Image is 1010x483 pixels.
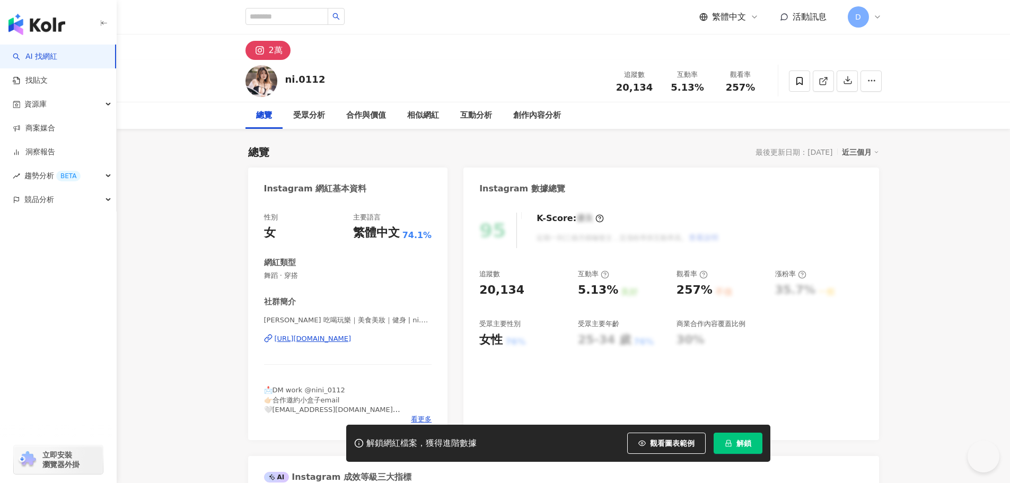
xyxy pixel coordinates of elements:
div: 追蹤數 [614,69,655,80]
div: 近三個月 [842,145,879,159]
div: 5.13% [578,282,618,298]
span: 20,134 [616,82,653,93]
button: 2萬 [245,41,291,60]
img: chrome extension [17,451,38,468]
div: 最後更新日期：[DATE] [756,148,832,156]
div: 受眾主要性別 [479,319,521,329]
div: 相似網紅 [407,109,439,122]
div: Instagram 成效等級三大指標 [264,471,411,483]
a: 洞察報告 [13,147,55,157]
span: 257% [726,82,756,93]
div: 社群簡介 [264,296,296,308]
span: 競品分析 [24,188,54,212]
span: 看更多 [411,415,432,424]
span: 觀看圖表範例 [650,439,695,447]
a: 商案媒合 [13,123,55,134]
span: 活動訊息 [793,12,827,22]
span: 5.13% [671,82,704,93]
div: 創作內容分析 [513,109,561,122]
span: [PERSON_NAME] 吃喝玩樂｜美食美妝｜健身 | ni.0112 [264,315,432,325]
img: KOL Avatar [245,65,277,97]
div: 漲粉率 [775,269,806,279]
span: 📩DM work @nini_0112 👉🏻合作邀約小盒子email 🤍[EMAIL_ADDRESS][DOMAIN_NAME] 🪧 @ni_some_food / @ni.0112 - 📢🈚️... [264,386,400,452]
span: search [332,13,340,20]
span: 資源庫 [24,92,47,116]
div: 商業合作內容覆蓋比例 [677,319,745,329]
div: Instagram 網紅基本資料 [264,183,367,195]
div: 受眾主要年齡 [578,319,619,329]
div: 互動率 [578,269,609,279]
button: 解鎖 [714,433,762,454]
div: 繁體中文 [353,225,400,241]
span: 舞蹈 · 穿搭 [264,271,432,280]
span: 趨勢分析 [24,164,81,188]
div: 互動分析 [460,109,492,122]
div: 受眾分析 [293,109,325,122]
div: [URL][DOMAIN_NAME] [275,334,352,344]
div: 257% [677,282,713,298]
button: 觀看圖表範例 [627,433,706,454]
a: chrome extension立即安裝 瀏覽器外掛 [14,445,103,474]
div: 追蹤數 [479,269,500,279]
div: K-Score : [537,213,604,224]
div: 女 [264,225,276,241]
div: 合作與價值 [346,109,386,122]
span: rise [13,172,20,180]
div: 互動率 [668,69,708,80]
span: 解鎖 [736,439,751,447]
span: 立即安裝 瀏覽器外掛 [42,450,80,469]
div: Instagram 數據總覽 [479,183,565,195]
a: searchAI 找網紅 [13,51,57,62]
div: ni.0112 [285,73,326,86]
span: D [855,11,861,23]
div: 觀看率 [677,269,708,279]
div: 總覽 [256,109,272,122]
div: 解鎖網紅檔案，獲得進階數據 [366,438,477,449]
div: 女性 [479,332,503,348]
img: logo [8,14,65,35]
div: 主要語言 [353,213,381,222]
div: AI [264,472,289,482]
a: [URL][DOMAIN_NAME] [264,334,432,344]
div: 20,134 [479,282,524,298]
div: 性別 [264,213,278,222]
div: 網紅類型 [264,257,296,268]
div: 總覽 [248,145,269,160]
div: 2萬 [269,43,283,58]
div: BETA [56,171,81,181]
span: 繁體中文 [712,11,746,23]
span: 74.1% [402,230,432,241]
a: 找貼文 [13,75,48,86]
span: lock [725,440,732,447]
div: 觀看率 [721,69,761,80]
